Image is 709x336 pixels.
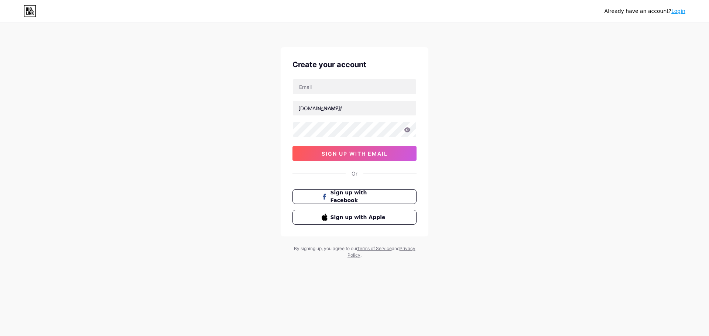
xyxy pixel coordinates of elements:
div: By signing up, you agree to our and . [292,245,417,259]
button: sign up with email [292,146,417,161]
div: Already have an account? [604,7,685,15]
button: Sign up with Facebook [292,189,417,204]
input: Email [293,79,416,94]
span: Sign up with Facebook [330,189,388,204]
div: [DOMAIN_NAME]/ [298,104,342,112]
div: Or [352,170,357,177]
span: Sign up with Apple [330,214,388,221]
div: Create your account [292,59,417,70]
a: Terms of Service [357,246,392,251]
button: Sign up with Apple [292,210,417,225]
span: sign up with email [322,150,388,157]
a: Login [671,8,685,14]
input: username [293,101,416,115]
